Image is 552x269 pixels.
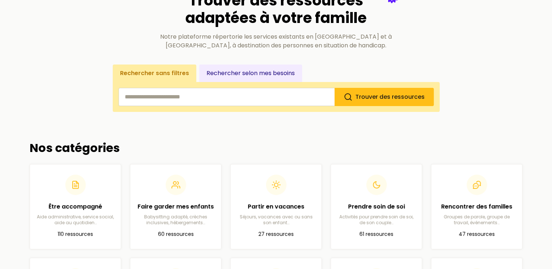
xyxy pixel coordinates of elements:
h2: Nos catégories [30,141,523,155]
button: Rechercher selon mes besoins [199,65,302,82]
a: Être accompagnéAide administrative, service social, aide au quotidien…110 ressources [30,164,121,249]
p: 27 ressources [236,230,316,239]
p: 47 ressources [437,230,516,239]
a: Rencontrer des famillesGroupes de parole, groupe de travail, événements…47 ressources [431,164,522,249]
p: 110 ressources [36,230,115,239]
a: Prendre soin de soiActivités pour prendre soin de soi, de son couple…61 ressources [331,164,422,249]
p: 60 ressources [136,230,215,239]
h2: Prendre soin de soi [337,202,416,211]
a: Faire garder mes enfantsBabysitting adapté, crèches inclusives, hébergements…60 ressources [130,164,221,249]
p: Aide administrative, service social, aide au quotidien… [36,214,115,226]
h2: Faire garder mes enfants [136,202,215,211]
p: Séjours, vacances avec ou sans son enfant… [236,214,316,226]
p: Notre plateforme répertorie les services existants en [GEOGRAPHIC_DATA] et à [GEOGRAPHIC_DATA], à... [154,32,399,50]
h2: Rencontrer des familles [437,202,516,211]
button: Rechercher sans filtres [113,65,196,82]
a: Partir en vacancesSéjours, vacances avec ou sans son enfant…27 ressources [230,164,322,249]
p: Babysitting adapté, crèches inclusives, hébergements… [136,214,215,226]
p: Activités pour prendre soin de soi, de son couple… [337,214,416,226]
p: Groupes de parole, groupe de travail, événements… [437,214,516,226]
h2: Être accompagné [36,202,115,211]
button: Trouver des ressources [335,88,434,106]
p: 61 ressources [337,230,416,239]
span: Trouver des ressources [355,93,425,101]
h2: Partir en vacances [236,202,316,211]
